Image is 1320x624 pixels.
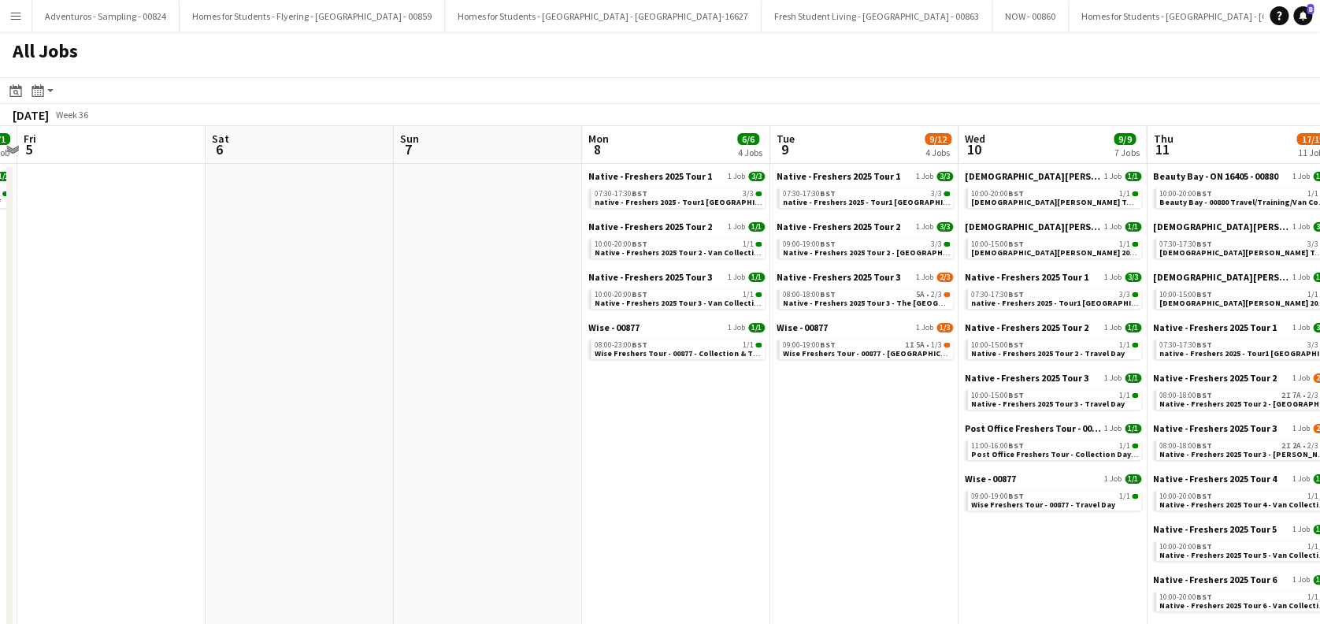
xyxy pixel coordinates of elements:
[180,1,445,32] button: Homes for Students - Flyering - [GEOGRAPHIC_DATA] - 00859
[1307,4,1314,14] span: 8
[1293,6,1312,25] a: 8
[52,109,91,121] span: Week 36
[32,1,180,32] button: Adventuros - Sampling - 00824
[445,1,762,32] button: Homes for Students - [GEOGRAPHIC_DATA] - [GEOGRAPHIC_DATA]-16627
[13,107,49,123] div: [DATE]
[762,1,992,32] button: Fresh Student Living - [GEOGRAPHIC_DATA] - 00863
[992,1,1069,32] button: NOW - 00860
